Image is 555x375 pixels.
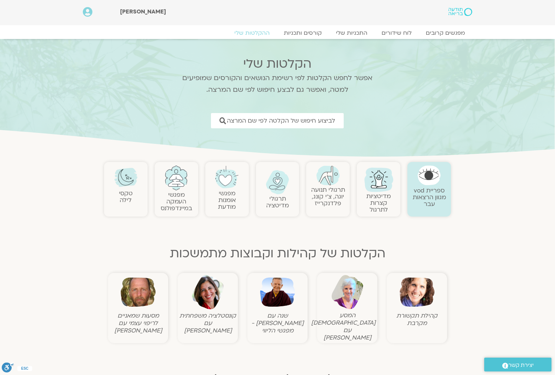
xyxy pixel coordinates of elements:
[389,312,445,327] figcaption: קהילת תקשורת מקרבת
[179,312,236,334] figcaption: קונסטלציה משפחתית עם [PERSON_NAME]
[119,189,133,204] a: טקסילילה
[319,312,376,341] figcaption: המסע [DEMOGRAPHIC_DATA] עם [PERSON_NAME]
[110,312,166,334] figcaption: מסעות שמאניים לריפוי עצמי עם [PERSON_NAME]
[311,186,345,207] a: תרגולי תנועהיוגה, צ׳י קונג, פלדנקרייז
[508,360,534,370] span: יצירת קשר
[413,186,446,208] a: ספריית vodמגוון הרצאות עבר
[419,29,472,37] a: מפגשים קרובים
[277,29,329,37] a: קורסים ותכניות
[227,29,277,37] a: ההקלטות שלי
[266,195,289,209] a: תרגולימדיטציה
[484,358,551,371] a: יצירת קשר
[104,246,451,261] h2: הקלטות של קהילות וקבוצות מתמשכות
[218,189,236,211] a: מפגשיאומנות מודעת
[329,29,374,37] a: התכניות שלי
[173,72,382,96] p: אפשר לחפש הקלטות לפי רשימת הנושאים והקורסים שמופיעים למטה, ואפשר גם לבצע חיפוש לפי שם המרצה.
[374,29,419,37] a: לוח שידורים
[211,113,344,128] a: לביצוע חיפוש של הקלטה לפי שם המרצה
[249,312,306,334] figcaption: שנה עם [PERSON_NAME] - מפגשי הליווי
[366,192,391,214] a: מדיטציות קצרות לתרגול
[173,57,382,71] h2: הקלטות שלי
[120,8,166,16] span: [PERSON_NAME]
[227,117,335,124] span: לביצוע חיפוש של הקלטה לפי שם המרצה
[83,29,472,37] nav: Menu
[161,191,192,212] a: מפגשיהעמקה במיינדפולנס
